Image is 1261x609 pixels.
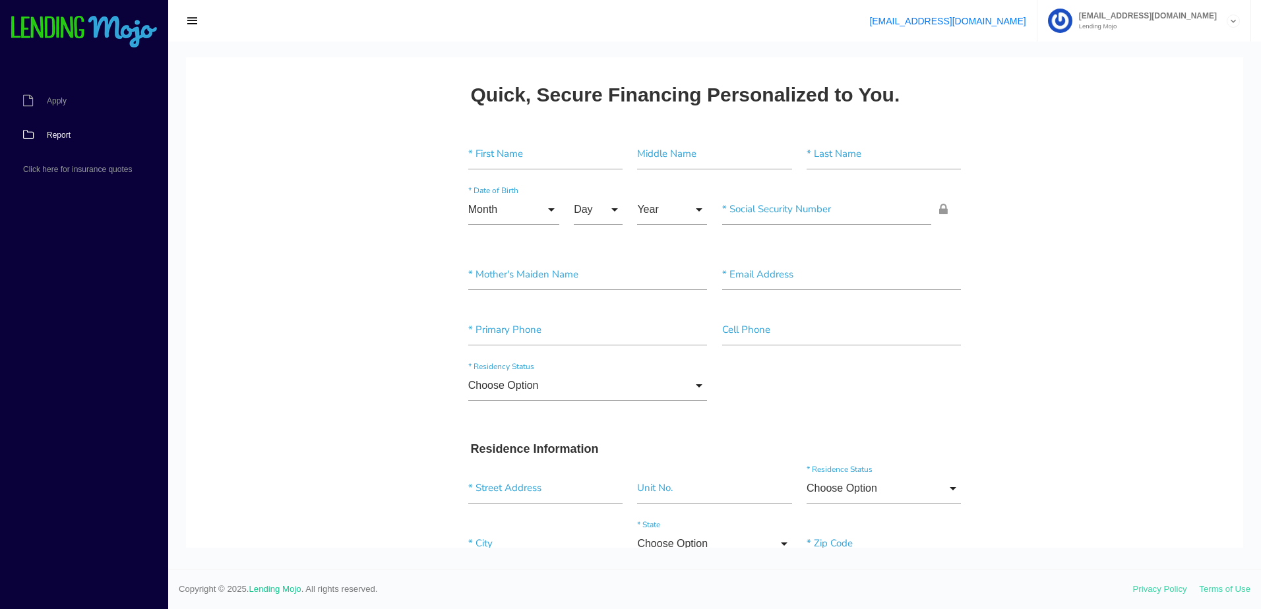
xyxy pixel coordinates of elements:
[1048,9,1072,33] img: Profile image
[1072,23,1217,30] small: Lending Mojo
[47,131,71,139] span: Report
[179,583,1133,596] span: Copyright © 2025. . All rights reserved.
[285,385,773,399] h3: Residence Information
[47,97,67,105] span: Apply
[10,16,158,49] img: logo-small.png
[1199,584,1250,594] a: Terms of Use
[249,584,301,594] a: Lending Mojo
[869,16,1026,26] a: [EMAIL_ADDRESS][DOMAIN_NAME]
[285,26,714,48] h2: Quick, Secure Financing Personalized to You.
[1072,12,1217,20] span: [EMAIL_ADDRESS][DOMAIN_NAME]
[1133,584,1187,594] a: Privacy Policy
[23,165,132,173] span: Click here for insurance quotes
